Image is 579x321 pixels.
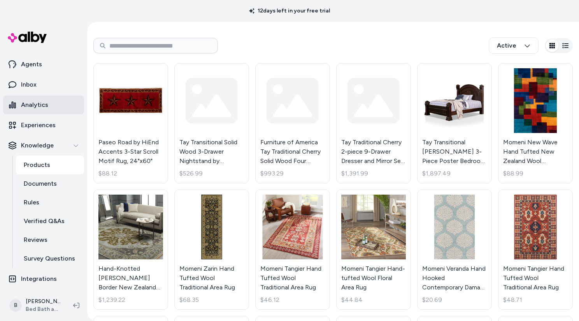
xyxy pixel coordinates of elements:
[24,160,50,170] p: Products
[24,179,57,188] p: Documents
[3,270,84,288] a: Integrations
[26,305,61,313] span: Bed Bath and Beyond
[3,96,84,114] a: Analytics
[16,249,84,268] a: Survey Questions
[489,37,539,54] button: Active
[174,190,249,310] a: Momeni Zarin Hand Tufted Wool Traditional Area RugMomeni Zarin Hand Tufted Wool Traditional Area ...
[498,190,573,310] a: Momeni Tangier Hand Tufted Wool Traditional Area RugMomeni Tangier Hand Tufted Wool Traditional A...
[21,80,37,89] p: Inbox
[21,60,42,69] p: Agents
[24,235,47,245] p: Reviews
[3,116,84,135] a: Experiences
[174,63,249,183] a: Tay Transitional Solid Wood 3-Drawer Nightstand by Furniture of America$526.99
[16,231,84,249] a: Reviews
[16,174,84,193] a: Documents
[244,7,335,15] p: 12 days left in your free trial
[24,216,65,226] p: Verified Q&As
[336,190,411,310] a: Momeni Tangier Hand-tufted Wool Floral Area RugMomeni Tangier Hand-tufted Wool Floral Area Rug$44.84
[21,121,56,130] p: Experiences
[336,63,411,183] a: Tay Traditional Cherry 2-piece 9-Drawer Dresser and Mirror Set by Furniture of America$1,391.99
[93,190,168,310] a: Hand-Knotted Tim Border New Zealand Wool Area RugHand-Knotted [PERSON_NAME] Border New Zealand Wo...
[24,254,75,263] p: Survey Questions
[16,156,84,174] a: Products
[16,212,84,231] a: Verified Q&As
[255,63,330,183] a: Furniture of America Tay Traditional Cherry Solid Wood Four Poster Bed$993.29
[3,75,84,94] a: Inbox
[417,63,492,183] a: Tay Transitional Cherry Wood 3-Piece Poster Bedroom Set by Furniture of AmericaTay Transitional [...
[3,136,84,155] button: Knowledge
[24,198,39,207] p: Rules
[5,293,67,318] button: B[PERSON_NAME]Bed Bath and Beyond
[93,63,168,183] a: Paseo Road by HiEnd Accents 3-Star Scroll Motif Rug, 24"x60"Paseo Road by HiEnd Accents 3-Star Sc...
[21,274,57,284] p: Integrations
[16,193,84,212] a: Rules
[9,299,22,312] span: B
[417,190,492,310] a: Momeni Veranda Hand Hooked Contemporary Damask Indoor Outdoor RugMomeni Veranda Hand Hooked Conte...
[21,100,48,110] p: Analytics
[255,190,330,310] a: Momeni Tangier Hand Tufted Wool Traditional Area RugMomeni Tangier Hand Tufted Wool Traditional A...
[3,55,84,74] a: Agents
[21,141,54,150] p: Knowledge
[8,32,47,43] img: alby Logo
[26,298,61,305] p: [PERSON_NAME]
[498,63,573,183] a: Momeni New Wave Hand Tufted New Zealand Wool Contemporary Geometric Area Rug.Momeni New Wave Hand...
